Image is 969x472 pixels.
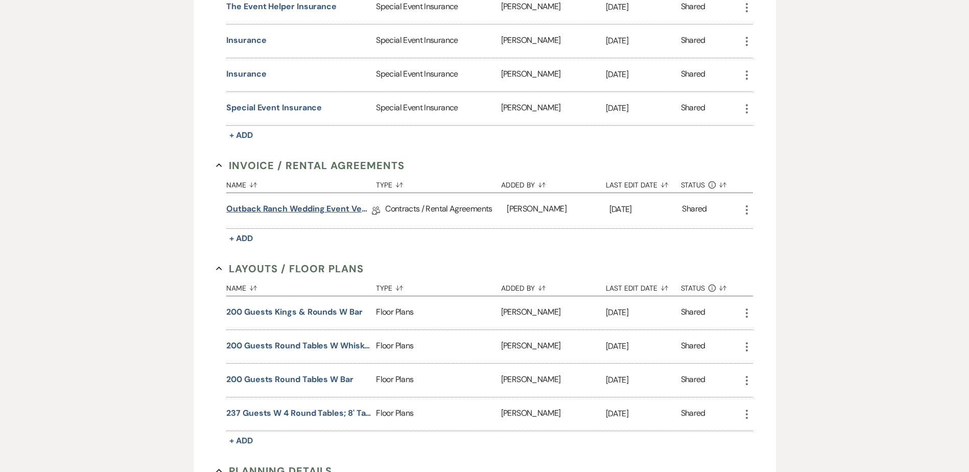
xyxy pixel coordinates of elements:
[681,373,705,387] div: Shared
[606,340,681,353] p: [DATE]
[606,373,681,387] p: [DATE]
[376,58,501,91] div: Special Event Insurance
[606,173,681,193] button: Last Edit Date
[216,261,364,276] button: Layouts / Floor Plans
[501,330,606,363] div: [PERSON_NAME]
[226,340,372,352] button: 200 Guests Round Tables w Whiskey Barrels & Plank Top
[606,1,681,14] p: [DATE]
[226,102,322,114] button: Special Event Insurance
[606,102,681,115] p: [DATE]
[501,397,606,431] div: [PERSON_NAME]
[681,173,741,193] button: Status
[226,434,256,448] button: + Add
[376,25,501,58] div: Special Event Insurance
[681,181,705,188] span: Status
[609,203,682,216] p: [DATE]
[681,407,705,421] div: Shared
[226,128,256,143] button: + Add
[501,92,606,125] div: [PERSON_NAME]
[226,173,376,193] button: Name
[376,330,501,363] div: Floor Plans
[385,193,507,228] div: Contracts / Rental Agreements
[229,233,253,244] span: + Add
[226,276,376,296] button: Name
[229,130,253,140] span: + Add
[216,158,405,173] button: Invoice / Rental Agreements
[376,296,501,329] div: Floor Plans
[681,34,705,48] div: Shared
[501,58,606,91] div: [PERSON_NAME]
[226,373,353,386] button: 200 Guests Round Tables w Bar
[606,276,681,296] button: Last Edit Date
[606,407,681,420] p: [DATE]
[501,25,606,58] div: [PERSON_NAME]
[376,92,501,125] div: Special Event Insurance
[226,34,266,46] button: Insurance
[606,68,681,81] p: [DATE]
[681,340,705,353] div: Shared
[501,296,606,329] div: [PERSON_NAME]
[681,1,705,14] div: Shared
[376,364,501,397] div: Floor Plans
[501,173,606,193] button: Added By
[681,306,705,320] div: Shared
[376,397,501,431] div: Floor Plans
[229,435,253,446] span: + Add
[681,285,705,292] span: Status
[606,34,681,48] p: [DATE]
[606,306,681,319] p: [DATE]
[682,203,706,219] div: Shared
[376,276,501,296] button: Type
[226,306,363,318] button: 200 Guests Kings & Rounds w Bar
[507,193,609,228] div: [PERSON_NAME]
[376,173,501,193] button: Type
[681,68,705,82] div: Shared
[501,364,606,397] div: [PERSON_NAME]
[226,203,372,219] a: Outback Ranch Wedding Event Venue Contract - Weekend
[501,276,606,296] button: Added By
[226,231,256,246] button: + Add
[226,407,372,419] button: 237 Guests w 4 round Tables; 8' Tables; Bar & Photo Booth
[681,102,705,115] div: Shared
[226,68,266,80] button: Insurance
[226,1,337,13] button: The Event Helper Insurance
[681,276,741,296] button: Status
